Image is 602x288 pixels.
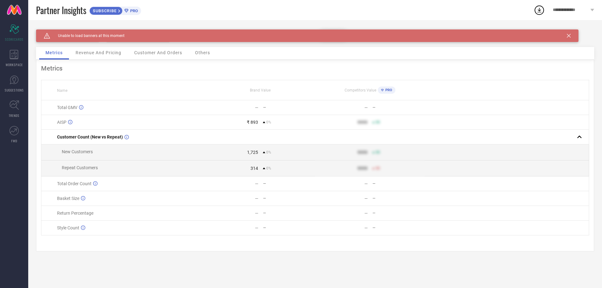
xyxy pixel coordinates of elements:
div: — [255,181,258,186]
span: Customer And Orders [134,50,182,55]
div: — [255,105,258,110]
span: 50 [376,120,380,124]
div: — [372,211,424,215]
span: 0% [266,166,271,170]
div: — [372,105,424,110]
a: SUBSCRIBEPRO [89,5,141,15]
span: Name [57,88,67,93]
div: 9999 [357,120,367,125]
span: SUGGESTIONS [5,88,24,92]
span: Style Count [57,225,79,230]
span: Return Percentage [57,211,93,216]
div: ₹ 893 [247,120,258,125]
div: — [263,211,315,215]
div: — [372,226,424,230]
span: SCORECARDS [5,37,24,42]
div: 314 [251,166,258,171]
div: — [255,211,258,216]
span: Basket Size [57,196,79,201]
div: 9999 [357,150,367,155]
span: 0% [266,120,271,124]
span: Others [195,50,210,55]
span: WORKSPACE [6,62,23,67]
div: 1,725 [247,150,258,155]
div: — [263,226,315,230]
div: — [263,181,315,186]
span: Partner Insights [36,4,86,17]
span: Metrics [45,50,63,55]
span: SUBSCRIBE [90,8,118,13]
span: Brand Value [250,88,271,92]
div: — [263,196,315,201]
div: — [364,196,368,201]
div: — [364,181,368,186]
span: TRENDS [9,113,19,118]
div: — [263,105,315,110]
span: 50 [376,150,380,154]
span: 0% [266,150,271,154]
div: Metrics [41,65,589,72]
span: AISP [57,120,66,125]
span: Revenue And Pricing [76,50,121,55]
span: Competitors Value [345,88,376,92]
div: 9999 [357,166,367,171]
div: Open download list [534,4,545,16]
div: — [372,181,424,186]
div: — [255,225,258,230]
div: — [255,196,258,201]
span: PRO [129,8,138,13]
span: Total Order Count [57,181,92,186]
span: Total GMV [57,105,77,110]
span: Customer Count (New vs Repeat) [57,134,123,139]
span: FWD [11,139,17,143]
span: PRO [384,88,392,92]
div: — [364,225,368,230]
span: New Customers [62,149,93,154]
span: Unable to load banners at this moment [50,34,124,38]
div: Brand [36,29,99,34]
span: Repeat Customers [62,165,98,170]
div: — [364,211,368,216]
div: — [364,105,368,110]
span: 50 [376,166,380,170]
div: — [372,196,424,201]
